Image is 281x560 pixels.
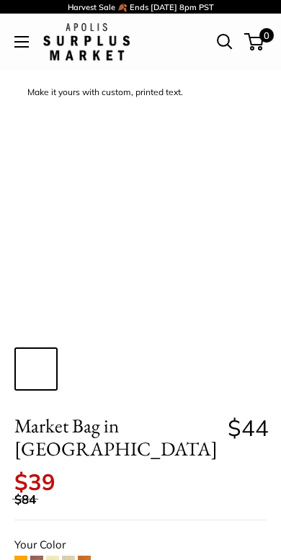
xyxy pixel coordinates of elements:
button: Open menu [14,36,29,48]
a: Market Bag in Citrus [112,347,156,391]
a: 0 [246,33,264,50]
a: Market Bag in Citrus [161,347,205,391]
a: Open search [217,34,233,50]
div: Make it yours with custom, printed text. [20,83,190,102]
span: Market Bag in [GEOGRAPHIC_DATA] [14,414,218,461]
img: Apolis: Surplus Market [43,23,130,60]
span: 0 [259,28,274,43]
a: description_13" wide, 18" high, 8" deep; handles: 3.5" [210,347,254,391]
span: $44 [228,414,269,442]
a: description_Make it yours with custom, printed text. [14,347,58,391]
a: Market Bag in Citrus [63,347,107,391]
div: Your Color [14,535,267,555]
span: $39 [14,468,55,496]
span: $84 [14,492,36,507]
